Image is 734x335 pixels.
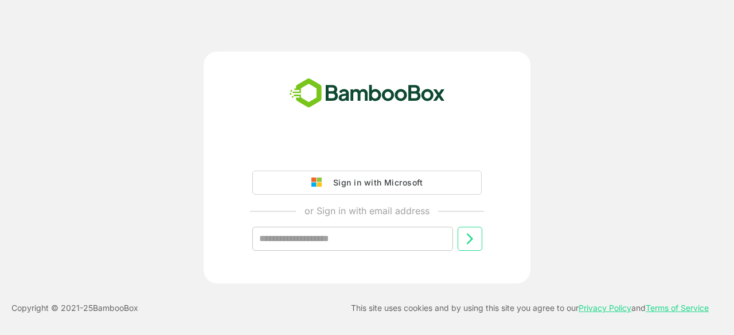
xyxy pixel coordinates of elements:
a: Privacy Policy [579,303,631,313]
p: Copyright © 2021- 25 BambooBox [11,301,138,315]
iframe: Sign in with Google Button [247,139,487,164]
button: Sign in with Microsoft [252,171,482,195]
img: google [311,178,327,188]
p: This site uses cookies and by using this site you agree to our and [351,301,709,315]
a: Terms of Service [646,303,709,313]
p: or Sign in with email address [304,204,430,218]
img: bamboobox [283,74,451,112]
div: Sign in with Microsoft [327,175,423,190]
